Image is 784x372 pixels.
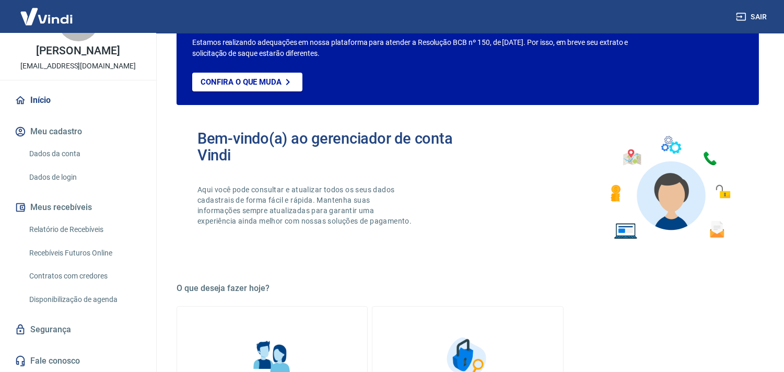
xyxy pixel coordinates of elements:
button: Sair [734,7,771,27]
p: Estamos realizando adequações em nossa plataforma para atender a Resolução BCB nº 150, de [DATE].... [192,37,633,59]
a: Relatório de Recebíveis [25,219,144,240]
h2: Bem-vindo(a) ao gerenciador de conta Vindi [197,130,468,164]
a: Confira o que muda [192,73,302,91]
a: Início [13,89,144,112]
a: Dados de login [25,167,144,188]
p: [PERSON_NAME] [36,45,120,56]
a: Dados da conta [25,143,144,165]
a: Disponibilização de agenda [25,289,144,310]
p: Confira o que muda [201,77,282,87]
img: Imagem de um avatar masculino com diversos icones exemplificando as funcionalidades do gerenciado... [601,130,738,246]
button: Meu cadastro [13,120,144,143]
img: Vindi [13,1,80,32]
button: Meus recebíveis [13,196,144,219]
p: [EMAIL_ADDRESS][DOMAIN_NAME] [20,61,136,72]
p: Aqui você pode consultar e atualizar todos os seus dados cadastrais de forma fácil e rápida. Mant... [197,184,414,226]
h5: O que deseja fazer hoje? [177,283,759,294]
a: Recebíveis Futuros Online [25,242,144,264]
a: Segurança [13,318,144,341]
a: Contratos com credores [25,265,144,287]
